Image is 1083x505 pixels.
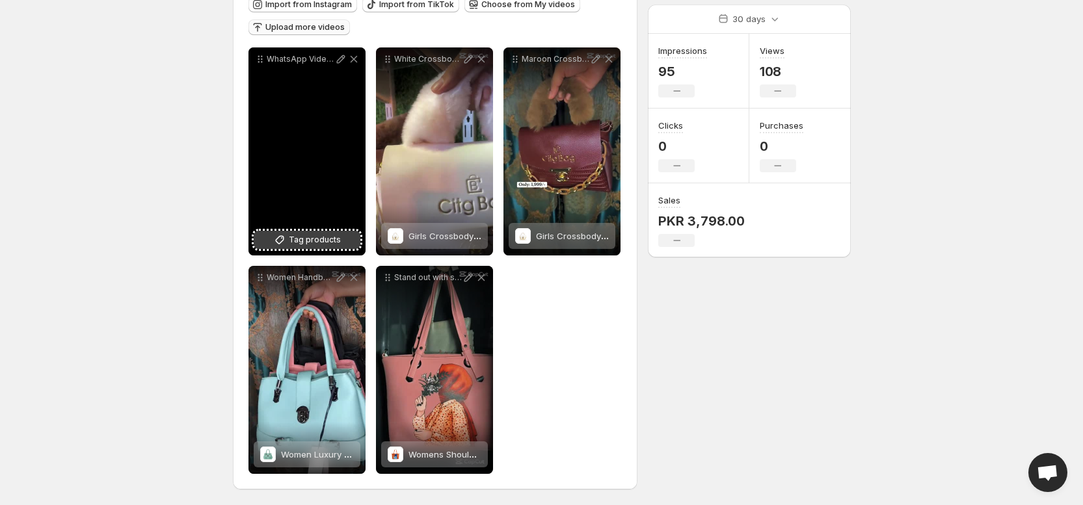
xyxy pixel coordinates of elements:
img: Women Luxury Handbag With Buckle Style [260,447,276,462]
div: Women Handbag with Buckle Style Shop Link in Bio CapCut foryou bagslover handbag saleWomen Luxury... [248,266,366,474]
span: Women Luxury Handbag With Buckle Style [281,449,454,460]
h3: Sales [658,194,680,207]
div: Open chat [1028,453,1067,492]
img: Womens Shoulder Bag with Artist Design [388,447,403,462]
h3: Purchases [760,119,803,132]
h3: Impressions [658,44,707,57]
p: 95 [658,64,707,79]
span: Tag products [289,233,341,246]
p: 108 [760,64,796,79]
button: Upload more videos [248,19,350,35]
p: 0 [760,138,803,154]
p: PKR 3,798.00 [658,213,745,229]
div: Stand out with style This pink handbag with an artistic twist is the perfect mix of fashion and c... [376,266,493,474]
span: Upload more videos [265,22,345,32]
p: Stand out with style This pink handbag with an artistic twist is the perfect mix of fashion and c... [394,272,462,283]
span: Womens Shoulder Bag with Artist Design [408,449,574,460]
p: WhatsApp Video [DATE] at 31358 PM [267,54,334,64]
img: Girls Crossbody Bag With Fur Handle [388,228,403,244]
p: Women Handbag with Buckle Style Shop Link in Bio CapCut foryou bagslover handbag sale [267,272,334,283]
h3: Clicks [658,119,683,132]
span: Girls Crossbody Bag With Fur Handle [536,231,687,241]
p: 0 [658,138,695,154]
div: WhatsApp Video [DATE] at 31358 PMTag products [248,47,366,255]
span: Girls Crossbody Bag With Fur Handle [408,231,559,241]
h3: Views [760,44,784,57]
button: Tag products [254,231,360,249]
div: Maroon Crossbody Bag For Office Use Shop Link In Bio CapCut foryou bagslover helloladies crossbod... [503,47,621,255]
p: 30 days [732,12,766,25]
img: Girls Crossbody Bag With Fur Handle [515,228,531,244]
p: White Crossbody with Fur Handle Shop Link in Bio CapCut bags foryou helloladies handbag [394,54,462,64]
div: White Crossbody with Fur Handle Shop Link in Bio CapCut bags foryou helloladies handbagGirls Cros... [376,47,493,255]
p: Maroon Crossbody Bag For Office Use Shop Link In Bio CapCut foryou bagslover helloladies crossbod... [522,54,589,64]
